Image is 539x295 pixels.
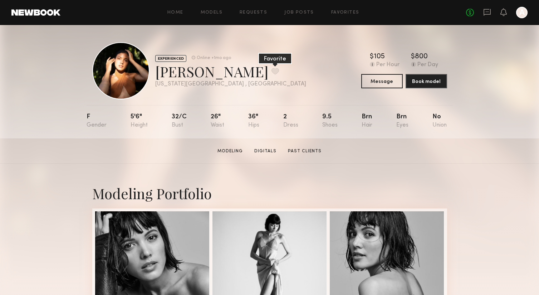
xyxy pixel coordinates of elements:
[362,114,372,128] div: Brn
[417,62,438,68] div: Per Day
[370,53,374,60] div: $
[155,62,306,81] div: [PERSON_NAME]
[432,114,447,128] div: No
[155,55,186,62] div: EXPERIENCED
[240,10,267,15] a: Requests
[215,148,246,154] a: Modeling
[92,184,447,203] div: Modeling Portfolio
[361,74,403,88] button: Message
[211,114,224,128] div: 26"
[374,53,385,60] div: 105
[197,56,231,60] div: Online +1mo ago
[87,114,107,128] div: F
[283,114,298,128] div: 2
[155,81,306,87] div: [US_STATE][GEOGRAPHIC_DATA] , [GEOGRAPHIC_DATA]
[415,53,428,60] div: 800
[248,114,259,128] div: 36"
[284,10,314,15] a: Job Posts
[172,114,187,128] div: 32/c
[516,7,528,18] a: A
[322,114,338,128] div: 9.5
[167,10,183,15] a: Home
[131,114,148,128] div: 5'6"
[285,148,324,154] a: Past Clients
[406,74,447,88] button: Book model
[376,62,400,68] div: Per Hour
[251,148,279,154] a: Digitals
[331,10,359,15] a: Favorites
[411,53,415,60] div: $
[201,10,222,15] a: Models
[396,114,408,128] div: Brn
